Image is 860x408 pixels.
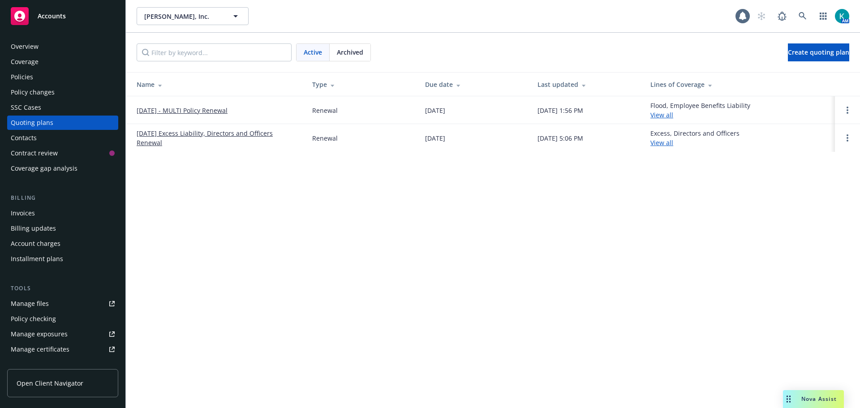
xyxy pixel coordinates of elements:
[11,146,58,160] div: Contract review
[304,47,322,57] span: Active
[7,161,118,176] a: Coverage gap analysis
[650,111,673,119] a: View all
[7,327,118,341] a: Manage exposures
[11,221,56,236] div: Billing updates
[11,236,60,251] div: Account charges
[783,390,844,408] button: Nova Assist
[11,100,41,115] div: SSC Cases
[11,116,53,130] div: Quoting plans
[144,12,222,21] span: [PERSON_NAME], Inc.
[7,357,118,372] a: Manage claims
[11,296,49,311] div: Manage files
[7,100,118,115] a: SSC Cases
[801,395,837,403] span: Nova Assist
[7,131,118,145] a: Contacts
[137,80,298,89] div: Name
[7,70,118,84] a: Policies
[7,296,118,311] a: Manage files
[17,378,83,388] span: Open Client Navigator
[814,7,832,25] a: Switch app
[137,106,228,115] a: [DATE] - MULTI Policy Renewal
[788,48,849,56] span: Create quoting plan
[650,138,673,147] a: View all
[7,236,118,251] a: Account charges
[7,252,118,266] a: Installment plans
[11,55,39,69] div: Coverage
[11,252,63,266] div: Installment plans
[7,55,118,69] a: Coverage
[11,327,68,341] div: Manage exposures
[7,146,118,160] a: Contract review
[752,7,770,25] a: Start snowing
[425,133,445,143] div: [DATE]
[7,85,118,99] a: Policy changes
[7,284,118,293] div: Tools
[788,43,849,61] a: Create quoting plan
[7,4,118,29] a: Accounts
[842,105,853,116] a: Open options
[312,80,411,89] div: Type
[773,7,791,25] a: Report a Bug
[7,312,118,326] a: Policy checking
[11,357,56,372] div: Manage claims
[7,39,118,54] a: Overview
[11,70,33,84] div: Policies
[650,80,828,89] div: Lines of Coverage
[650,129,740,147] div: Excess, Directors and Officers
[312,106,338,115] div: Renewal
[11,131,37,145] div: Contacts
[783,390,794,408] div: Drag to move
[7,221,118,236] a: Billing updates
[537,80,636,89] div: Last updated
[137,129,298,147] a: [DATE] Excess Liability, Directors and Officers Renewal
[7,193,118,202] div: Billing
[842,133,853,143] a: Open options
[337,47,363,57] span: Archived
[11,206,35,220] div: Invoices
[650,101,750,120] div: Flood, Employee Benefits Liability
[312,133,338,143] div: Renewal
[11,161,77,176] div: Coverage gap analysis
[537,133,583,143] div: [DATE] 5:06 PM
[11,39,39,54] div: Overview
[425,80,524,89] div: Due date
[11,342,69,356] div: Manage certificates
[137,7,249,25] button: [PERSON_NAME], Inc.
[7,206,118,220] a: Invoices
[38,13,66,20] span: Accounts
[794,7,812,25] a: Search
[7,116,118,130] a: Quoting plans
[835,9,849,23] img: photo
[11,85,55,99] div: Policy changes
[137,43,292,61] input: Filter by keyword...
[11,312,56,326] div: Policy checking
[425,106,445,115] div: [DATE]
[7,342,118,356] a: Manage certificates
[537,106,583,115] div: [DATE] 1:56 PM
